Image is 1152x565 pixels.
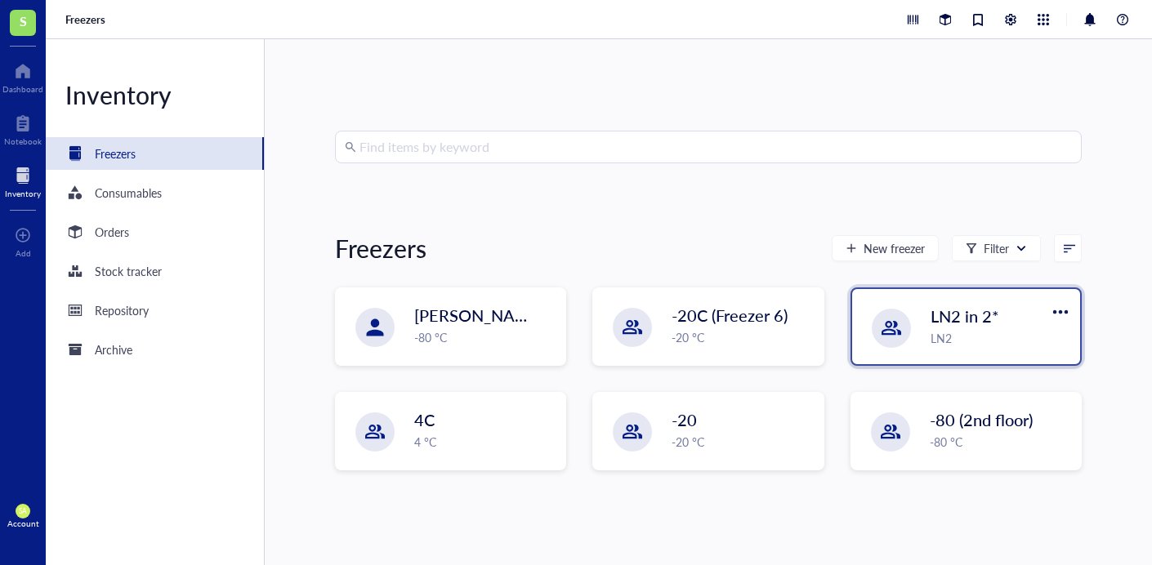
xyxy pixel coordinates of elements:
[20,11,27,31] span: S
[864,242,925,255] span: New freezer
[2,58,43,94] a: Dashboard
[672,433,813,451] div: -20 °C
[46,294,264,327] a: Repository
[672,408,697,431] span: -20
[414,304,761,327] span: [PERSON_NAME]/[PERSON_NAME] Lab TRIAL
[19,507,27,515] span: SA
[65,12,109,27] a: Freezers
[984,239,1009,257] div: Filter
[414,408,435,431] span: 4C
[672,328,813,346] div: -20 °C
[414,328,556,346] div: -80 °C
[95,184,162,202] div: Consumables
[931,305,999,327] span: LN2 in 2*
[46,176,264,209] a: Consumables
[5,189,41,198] div: Inventory
[672,304,788,327] span: -20C (Freezer 6)
[4,136,42,146] div: Notebook
[832,235,939,261] button: New freezer
[46,78,264,111] div: Inventory
[95,262,162,280] div: Stock tracker
[46,255,264,287] a: Stock tracker
[930,433,1071,451] div: -80 °C
[930,408,1033,431] span: -80 (2nd floor)
[335,232,426,265] div: Freezers
[46,333,264,366] a: Archive
[46,137,264,170] a: Freezers
[4,110,42,146] a: Notebook
[95,301,149,319] div: Repository
[95,145,136,162] div: Freezers
[95,340,132,358] div: Archive
[16,248,31,258] div: Add
[7,518,39,528] div: Account
[414,433,556,451] div: 4 °C
[2,84,43,94] div: Dashboard
[931,329,1070,347] div: LN2
[46,216,264,248] a: Orders
[5,162,41,198] a: Inventory
[95,223,129,241] div: Orders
